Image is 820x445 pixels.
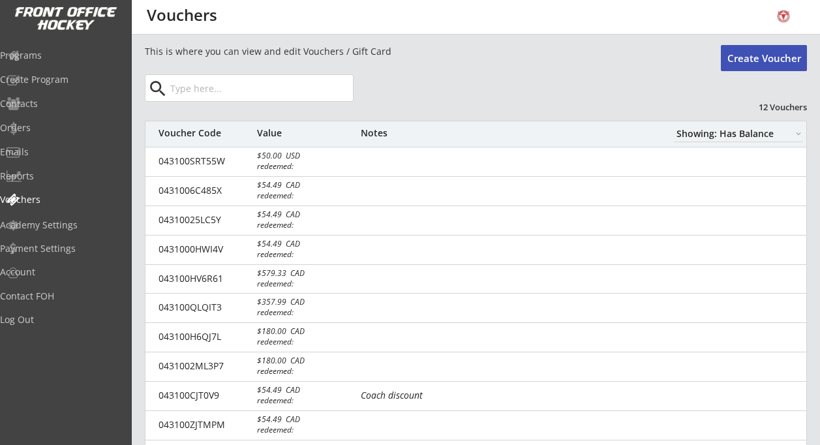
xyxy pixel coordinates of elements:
div: 043100QLQIT3 [159,303,250,312]
div: Value [257,129,316,138]
div: 043100HV6R61 [159,274,250,283]
div: Coach discount [361,390,654,403]
div: redeemed: [257,280,344,288]
button: search [147,78,168,99]
div: redeemed: [257,162,344,170]
div: $54.49 CAD [257,240,347,248]
div: $180.00 CAD [257,357,347,365]
div: 043100CJT0V9 [159,391,250,400]
div: Notes [361,129,654,138]
div: $579.33 CAD [257,269,347,277]
div: $357.99 CAD [257,298,347,306]
div: redeemed: [257,192,344,200]
div: redeemed: [257,397,344,405]
div: redeemed: [257,309,344,316]
div: redeemed: [257,426,344,434]
div: $54.49 CAD [257,181,347,189]
input: Type here... [168,75,353,101]
div: $54.49 CAD [257,211,347,219]
div: 0431000HWI4V [159,245,250,254]
div: 0431006C485X [159,186,250,195]
div: 043100ZJTMPM [159,420,250,429]
div: $180.00 CAD [257,328,347,335]
div: $54.49 CAD [257,416,347,423]
div: redeemed: [257,221,344,229]
div: Voucher Code [159,129,250,138]
div: redeemed: [257,367,344,375]
div: 04310025LC5Y [159,215,250,224]
div: redeemed: [257,251,344,258]
div: $50.00 USD [257,152,347,160]
div: 12 Vouchers [727,101,807,113]
div: $54.49 CAD [257,386,347,394]
div: 0431002ML3P7 [159,361,250,371]
div: 043100H6QJ7L [159,332,250,341]
div: 043100SRT55W [159,157,250,166]
div: redeemed: [257,338,344,346]
button: Create Voucher [721,45,807,71]
div: This is where you can view and edit Vouchers / Gift Card [145,45,721,58]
